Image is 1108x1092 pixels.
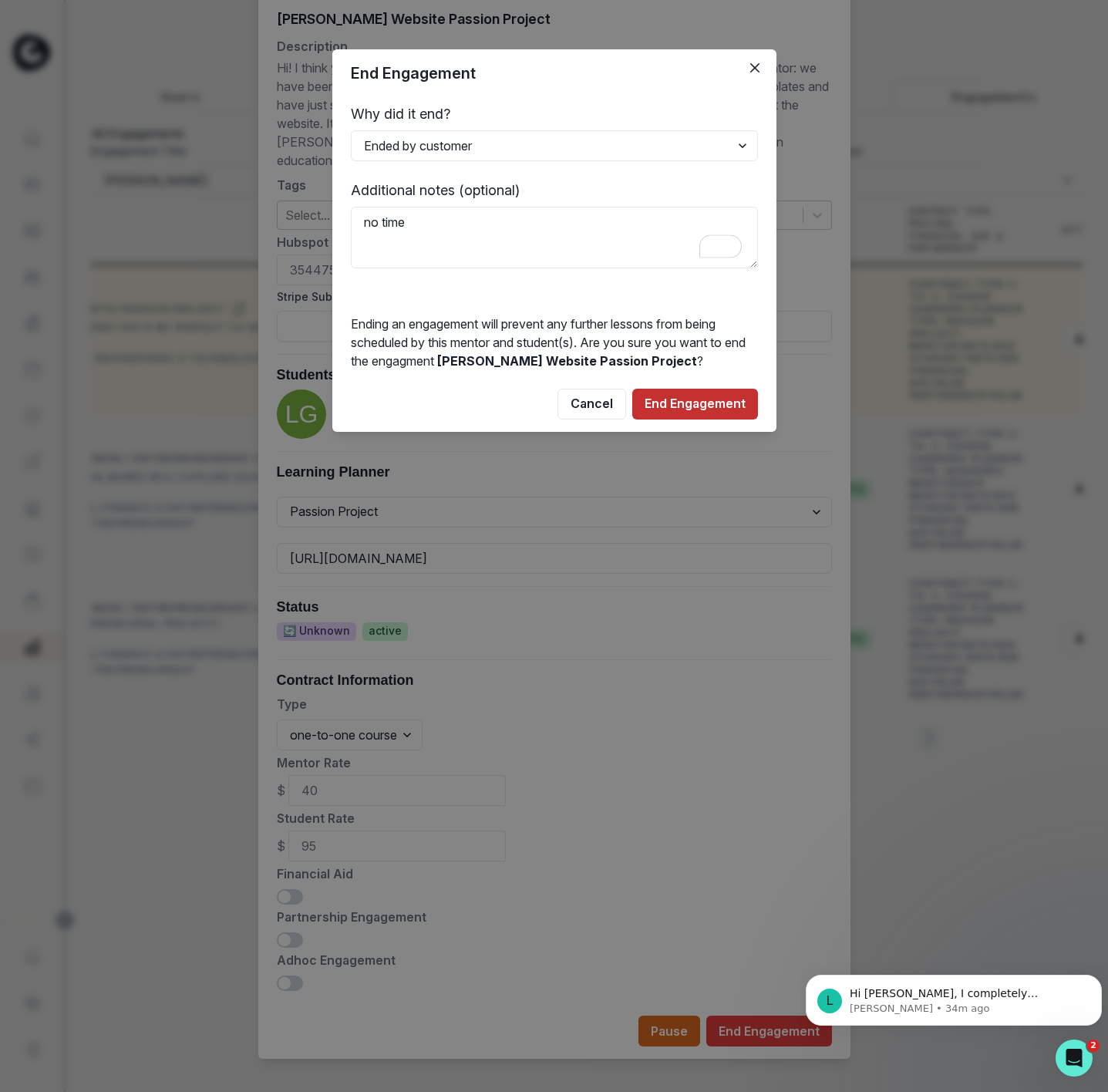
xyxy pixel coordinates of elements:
[1087,1040,1100,1052] span: 2
[437,353,697,369] span: [PERSON_NAME] Website Passion Project
[557,389,626,420] button: Cancel
[351,207,758,268] textarea: To enrich screen reader interactions, please activate Accessibility in Grammarly extension settings
[743,56,767,80] button: Close
[697,353,703,369] span: ?
[332,49,776,97] header: End Engagement
[632,389,758,420] button: End Engagement
[351,180,758,201] p: Additional notes (optional)
[351,103,758,124] p: Why did it end?
[800,942,1108,1050] iframe: Intercom notifications message
[1056,1040,1093,1077] iframe: Intercom live chat
[351,316,746,369] span: Ending an engagement will prevent any further lessons from being scheduled by this mentor and stu...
